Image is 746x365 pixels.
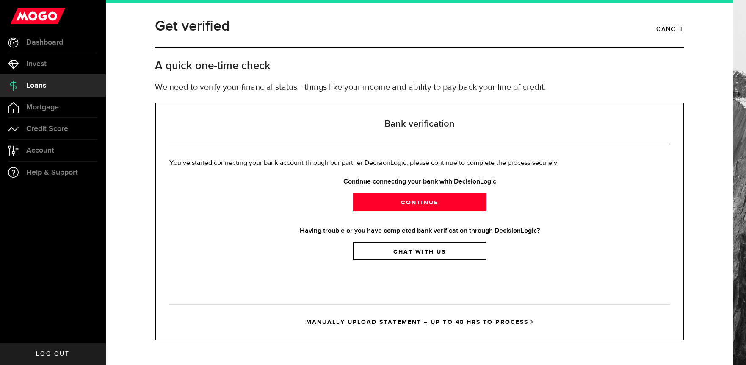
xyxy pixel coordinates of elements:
span: Help & Support [26,169,78,176]
a: Cancel [656,22,684,36]
span: Invest [26,60,47,68]
h3: Bank verification [169,103,670,145]
span: Loans [26,82,46,89]
a: Continue [353,193,486,211]
span: Dashboard [26,39,63,46]
p: We need to verify your financial status—things like your income and ability to pay back your line... [155,81,684,94]
span: Log out [36,351,69,357]
span: You’ve started connecting your bank account through our partner DecisionLogic, please continue to... [169,160,559,167]
strong: Having trouble or you have completed bank verification through DecisionLogic? [169,226,670,236]
a: Chat with us [353,242,486,260]
h1: Get verified [155,15,230,37]
strong: Continue connecting your bank with DecisionLogic [169,177,670,187]
iframe: LiveChat chat widget [710,329,746,365]
h2: A quick one-time check [155,59,684,73]
span: Account [26,147,54,154]
span: Mortgage [26,103,59,111]
span: Credit Score [26,125,68,133]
